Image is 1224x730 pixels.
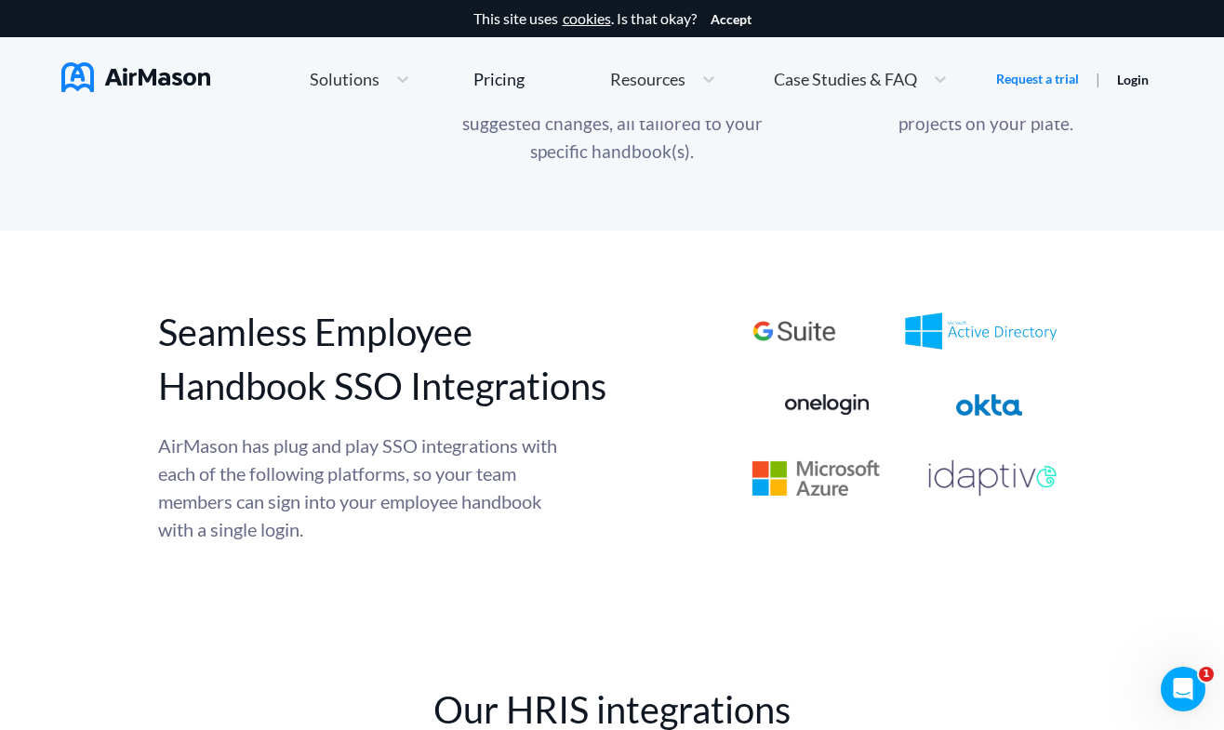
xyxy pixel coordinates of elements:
[776,388,878,425] div: Plug and Play OneLogin Integration for SSO
[1096,70,1100,87] span: |
[751,321,838,341] img: google_workspace
[774,71,917,87] span: Case Studies & FAQ
[610,71,685,87] span: Resources
[785,394,869,415] img: oneLogin
[927,459,1058,497] img: idaptive
[473,62,525,96] a: Pricing
[1117,72,1149,87] a: Login
[158,431,649,543] div: AirMason has plug and play SSO integrations with each of the following platforms, so your team me...
[563,10,611,27] a: cookies
[905,312,1057,350] img: active_directory
[310,71,379,87] span: Solutions
[896,314,1066,352] div: Plug and Play Microsoft Active Directory Integration for SSO
[741,461,889,498] div: Plug and Play Microsoft Azure Integration for SSO
[158,305,649,413] div: Seamless Employee Handbook SSO Integrations
[741,314,847,352] div: Plug and Play Google Workspace Integration for SSO
[473,71,525,87] div: Pricing
[956,394,1022,416] img: okta
[947,388,1031,425] div: Plug and Play Okta Integration for SSO
[918,461,1067,498] div: Plug and Play Idaptive Integration for SSO
[996,70,1079,88] a: Request a trial
[711,12,752,27] button: Accept cookies
[1199,667,1214,682] span: 1
[751,459,880,497] img: microsoft_azure
[1161,667,1205,711] iframe: Intercom live chat
[61,62,210,92] img: AirMason Logo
